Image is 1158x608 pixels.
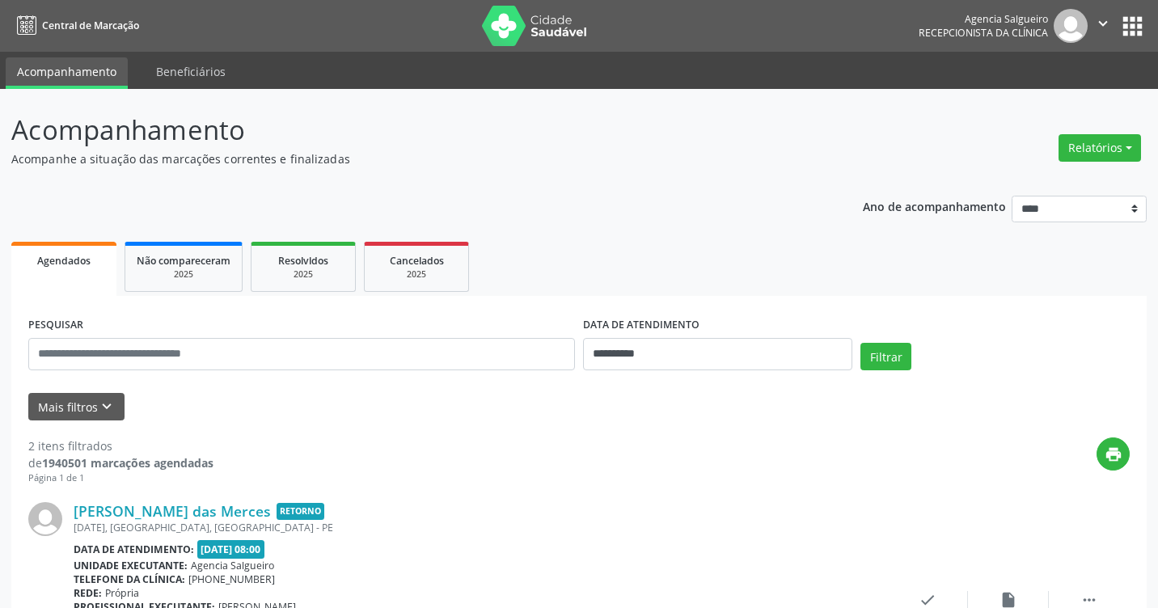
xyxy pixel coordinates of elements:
button: Filtrar [860,343,911,370]
div: 2025 [263,268,344,281]
span: [PHONE_NUMBER] [188,572,275,586]
p: Acompanhamento [11,110,806,150]
span: Recepcionista da clínica [919,26,1048,40]
strong: 1940501 marcações agendadas [42,455,213,471]
button: apps [1118,12,1147,40]
div: 2025 [137,268,230,281]
span: Própria [105,586,139,600]
div: Agencia Salgueiro [919,12,1048,26]
label: DATA DE ATENDIMENTO [583,313,699,338]
button: Relatórios [1059,134,1141,162]
a: Central de Marcação [11,12,139,39]
span: Retorno [277,503,324,520]
b: Rede: [74,586,102,600]
div: Página 1 de 1 [28,471,213,485]
i: keyboard_arrow_down [98,398,116,416]
b: Data de atendimento: [74,543,194,556]
div: [DATE], [GEOGRAPHIC_DATA], [GEOGRAPHIC_DATA] - PE [74,521,887,534]
div: 2 itens filtrados [28,437,213,454]
div: 2025 [376,268,457,281]
div: de [28,454,213,471]
b: Unidade executante: [74,559,188,572]
span: Agencia Salgueiro [191,559,274,572]
button: Mais filtroskeyboard_arrow_down [28,393,125,421]
span: Central de Marcação [42,19,139,32]
a: [PERSON_NAME] das Merces [74,502,271,520]
span: Agendados [37,254,91,268]
img: img [1054,9,1088,43]
a: Acompanhamento [6,57,128,89]
button:  [1088,9,1118,43]
p: Ano de acompanhamento [863,196,1006,216]
a: Beneficiários [145,57,237,86]
label: PESQUISAR [28,313,83,338]
img: img [28,502,62,536]
p: Acompanhe a situação das marcações correntes e finalizadas [11,150,806,167]
b: Telefone da clínica: [74,572,185,586]
i:  [1094,15,1112,32]
span: Não compareceram [137,254,230,268]
span: Resolvidos [278,254,328,268]
button: print [1097,437,1130,471]
i: print [1105,445,1122,463]
span: [DATE] 08:00 [197,540,265,559]
span: Cancelados [390,254,444,268]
